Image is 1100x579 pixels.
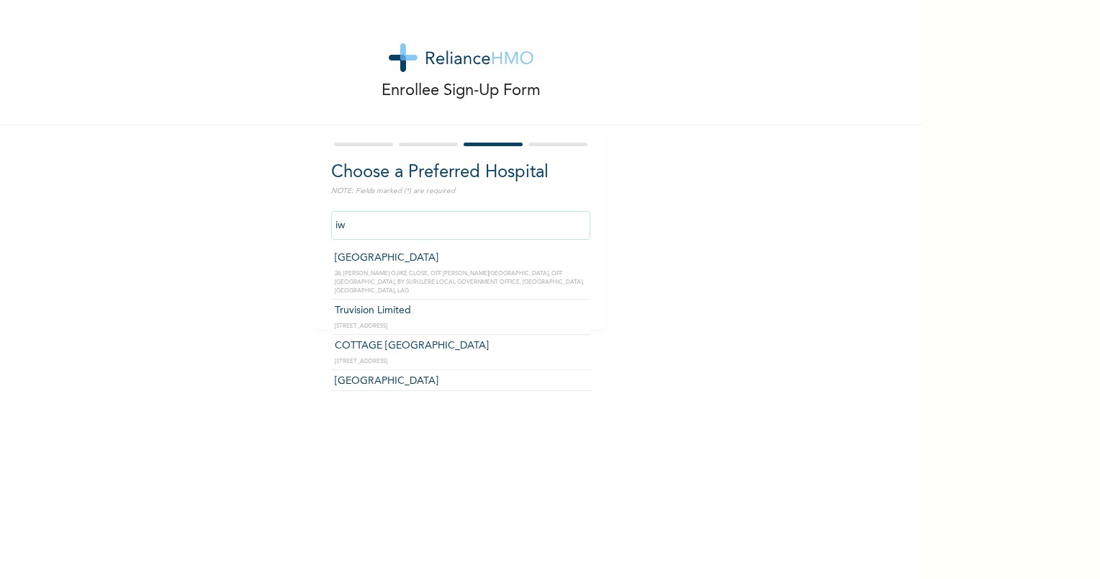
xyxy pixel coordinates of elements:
p: Truvision Limited [335,303,587,318]
p: [STREET_ADDRESS] [335,322,587,331]
p: [STREET_ADDRESS] [335,357,587,366]
p: [GEOGRAPHIC_DATA] [335,374,587,389]
h2: Choose a Preferred Hospital [331,160,590,186]
img: logo [389,43,533,72]
input: Search by name, address or governorate [331,211,590,240]
p: NOTE: Fields marked (*) are required [331,186,590,197]
p: Enrollee Sign-Up Form [382,79,541,103]
p: 28, [PERSON_NAME] OJIKE CLOSE, OFF [PERSON_NAME][GEOGRAPHIC_DATA], OFF [GEOGRAPHIC_DATA], BY SURU... [335,269,587,295]
p: COTTAGE [GEOGRAPHIC_DATA] [335,338,587,354]
p: [GEOGRAPHIC_DATA] [335,251,587,266]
